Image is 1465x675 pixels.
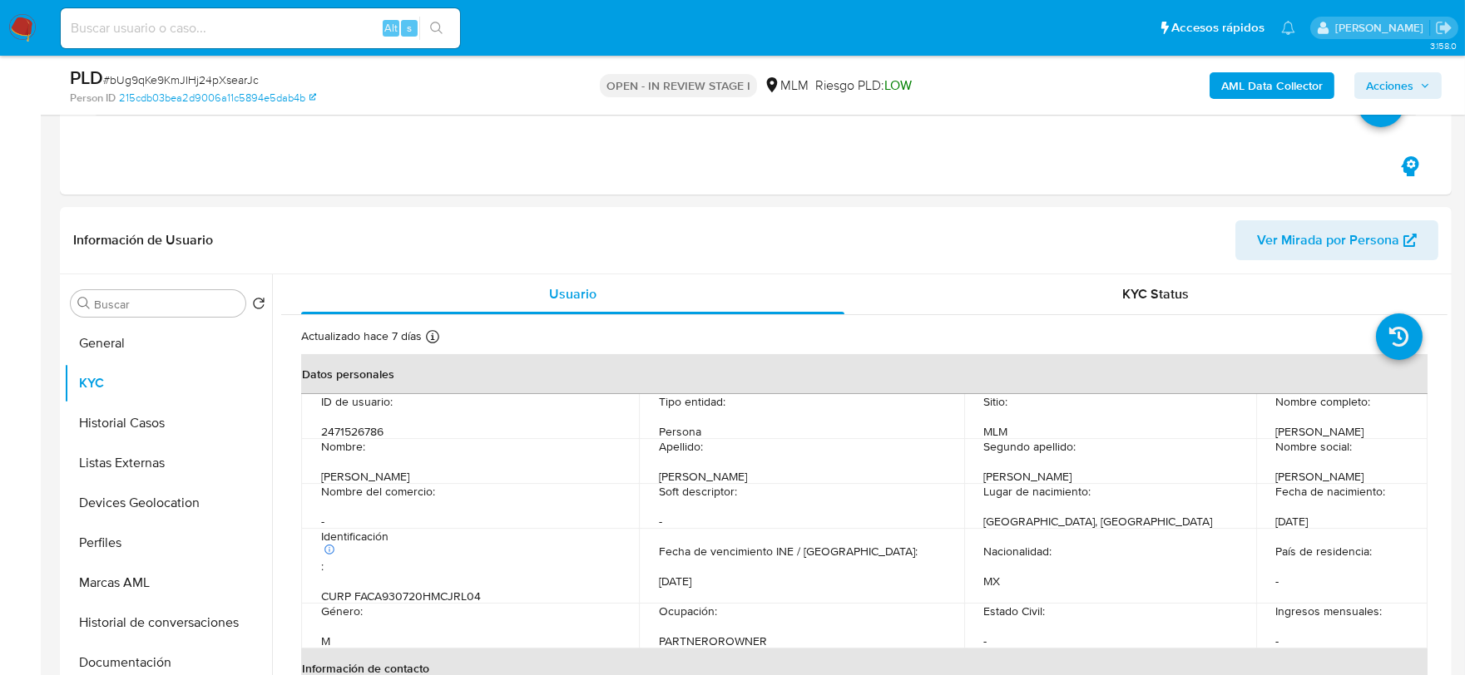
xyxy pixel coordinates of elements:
p: Actualizado hace 7 días [301,348,422,364]
p: PARTNEROROWNER [668,596,778,611]
p: CURP FACA930720HMCJRL04 [321,561,486,576]
p: Persona [676,426,720,441]
button: Volver al orden por defecto [252,317,265,335]
p: - [1279,596,1283,611]
p: - [953,596,957,611]
h1: Información de Usuario [73,252,213,269]
p: [PERSON_NAME] [984,466,1076,481]
span: Riesgo PLD: [815,76,912,95]
input: Buscar usuario o caso... [61,17,460,39]
button: Devices Geolocation [64,503,272,543]
span: 3.158.0 [1430,39,1457,52]
span: Ver Mirada por Persona [1257,240,1399,280]
p: Apellido : [603,466,647,481]
p: MLM [916,426,942,441]
b: PLD [70,64,103,91]
p: [PERSON_NAME] [654,466,745,481]
p: Lugar de nacimiento : [885,494,992,509]
p: Género : [321,596,363,611]
button: Listas Externas [64,463,272,503]
p: Sitio : [885,426,909,441]
button: Perfiles [64,543,272,583]
button: Historial Casos [64,423,272,463]
button: Ver Mirada por Persona [1235,240,1438,280]
button: Acciones [1354,72,1442,99]
p: [DATE] [1283,509,1318,524]
p: ID de usuario : [321,426,393,441]
p: [DATE] [606,569,641,584]
p: Nombre completo : [1166,426,1261,441]
th: Información de contacto [301,623,1428,663]
a: Salir [1435,19,1453,37]
p: Nacionalidad : [885,554,953,569]
p: País de residencia : [1166,554,1263,569]
p: Fecha de vencimiento INE / [GEOGRAPHIC_DATA] : [603,539,845,569]
span: s [407,20,412,36]
p: Nombre social : [1166,466,1243,481]
span: Acciones [1366,72,1413,99]
div: MLM [764,76,809,95]
p: Estado Civil : [885,596,947,611]
p: Ingresos mensuales : [1166,596,1273,611]
span: # bUg9qKe9KmJIHj24pXsearJc [103,71,259,88]
a: Notificaciones [1281,21,1295,35]
p: MX [960,554,977,569]
span: LOW [884,76,912,95]
b: Person ID [70,91,116,106]
span: KYC Status [1123,304,1190,323]
p: Fecha de nacimiento : [1166,509,1276,524]
p: Segundo apellido : [885,466,977,481]
a: 215cdb03bea2d9006a11c5894e5dab4b [119,91,316,106]
p: - [442,509,445,524]
p: Ocupación : [603,596,661,611]
p: 2471526786 [399,426,462,441]
p: [PERSON_NAME] [1268,426,1359,441]
p: - [1270,554,1273,569]
p: OPEN - IN REVIEW STAGE I [600,74,757,97]
button: Marcas AML [64,583,272,623]
button: General [64,343,272,383]
button: KYC [64,383,272,423]
p: - [688,509,691,524]
p: Nombre del comercio : [321,509,435,524]
p: Nombre : [321,466,365,481]
p: Tipo entidad : [603,426,670,441]
p: Identificación : [321,546,405,561]
button: Historial de conversaciones [64,623,272,663]
span: Usuario [549,304,596,323]
p: [PERSON_NAME] [1250,466,1341,481]
p: [GEOGRAPHIC_DATA], [GEOGRAPHIC_DATA] [885,509,1121,539]
p: Soft descriptor : [603,509,681,524]
th: Datos personales [301,374,1428,414]
button: search-icon [419,17,453,40]
p: dalia.goicochea@mercadolibre.com.mx [1335,20,1429,36]
input: Buscar [94,317,239,332]
button: Buscar [77,317,91,330]
button: AML Data Collector [1210,72,1334,99]
p: [PERSON_NAME] [372,466,463,481]
b: AML Data Collector [1221,72,1323,99]
span: Alt [384,20,398,36]
span: Accesos rápidos [1171,19,1265,37]
p: M [369,596,379,611]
